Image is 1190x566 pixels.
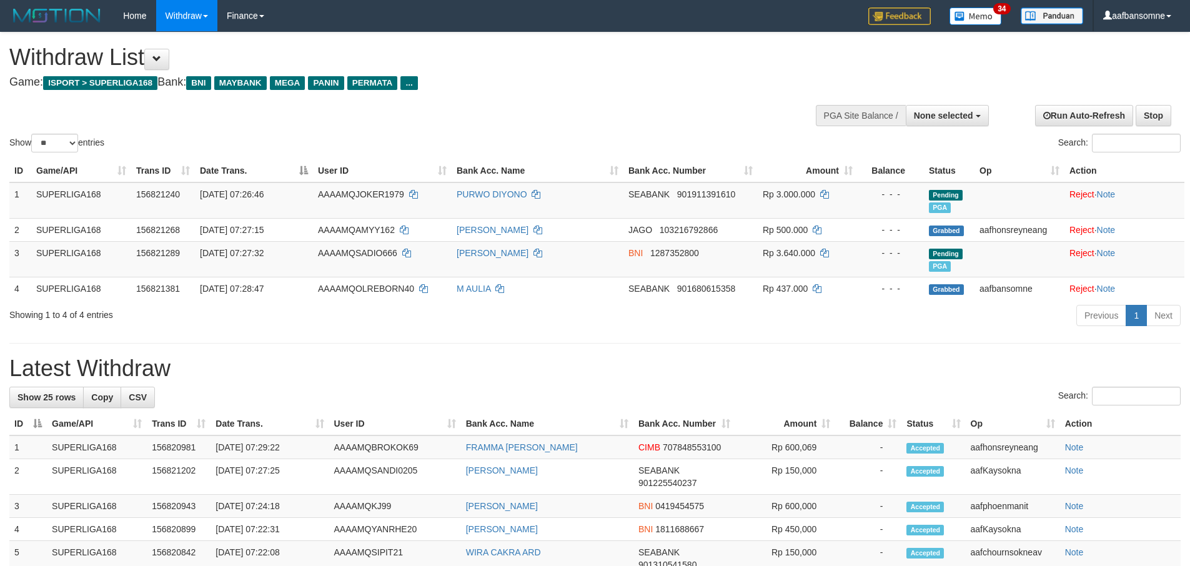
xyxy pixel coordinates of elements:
span: MEGA [270,76,305,90]
td: Rp 150,000 [735,459,835,495]
span: AAAAMQJOKER1979 [318,189,404,199]
td: - [835,495,901,518]
td: 1 [9,435,47,459]
a: Note [1097,189,1116,199]
th: Op: activate to sort column ascending [974,159,1064,182]
a: PURWO DIYONO [457,189,527,199]
a: Note [1065,465,1084,475]
td: · [1064,277,1184,300]
td: Rp 450,000 [735,518,835,541]
a: Previous [1076,305,1126,326]
a: Reject [1069,189,1094,199]
span: BNI [628,248,643,258]
span: [DATE] 07:28:47 [200,284,264,294]
th: ID: activate to sort column descending [9,412,47,435]
a: Run Auto-Refresh [1035,105,1133,126]
td: SUPERLIGA168 [47,495,147,518]
span: 156821381 [136,284,180,294]
span: [DATE] 07:27:15 [200,225,264,235]
a: [PERSON_NAME] [457,248,528,258]
input: Search: [1092,134,1181,152]
span: [DATE] 07:27:32 [200,248,264,258]
a: Note [1097,248,1116,258]
div: - - - [863,247,919,259]
a: Reject [1069,284,1094,294]
a: Note [1097,225,1116,235]
td: 2 [9,459,47,495]
span: BNI [638,501,653,511]
td: SUPERLIGA168 [47,518,147,541]
td: Rp 600,000 [735,495,835,518]
span: Pending [929,190,963,201]
td: aafphoenmanit [966,495,1060,518]
a: [PERSON_NAME] [466,524,538,534]
td: SUPERLIGA168 [47,435,147,459]
h1: Withdraw List [9,45,781,70]
span: SEABANK [638,547,680,557]
td: SUPERLIGA168 [47,459,147,495]
span: Rp 437.000 [763,284,808,294]
th: User ID: activate to sort column ascending [329,412,461,435]
span: ... [400,76,417,90]
span: Grabbed [929,226,964,236]
a: WIRA CAKRA ARD [466,547,541,557]
span: Copy 1287352800 to clipboard [650,248,699,258]
td: SUPERLIGA168 [31,277,131,300]
span: Copy 1811688667 to clipboard [655,524,704,534]
th: Game/API: activate to sort column ascending [47,412,147,435]
span: Copy 901225540237 to clipboard [638,478,697,488]
td: [DATE] 07:27:25 [211,459,329,495]
div: Showing 1 to 4 of 4 entries [9,304,487,321]
span: Rp 3.000.000 [763,189,815,199]
td: AAAAMQSANDI0205 [329,459,461,495]
a: Next [1146,305,1181,326]
td: aafKaysokna [966,518,1060,541]
a: [PERSON_NAME] [457,225,528,235]
div: PGA Site Balance / [816,105,906,126]
span: MAYBANK [214,76,267,90]
img: Feedback.jpg [868,7,931,25]
th: Balance [858,159,924,182]
td: 2 [9,218,31,241]
span: SEABANK [628,189,670,199]
a: Reject [1069,225,1094,235]
h1: Latest Withdraw [9,356,1181,381]
span: 34 [993,3,1010,14]
span: Marked by aafandaneth [929,202,951,213]
span: Copy 707848553100 to clipboard [663,442,721,452]
label: Search: [1058,134,1181,152]
td: 4 [9,518,47,541]
span: Rp 3.640.000 [763,248,815,258]
span: AAAAMQSADIO666 [318,248,397,258]
th: Status [924,159,974,182]
th: Status: activate to sort column ascending [901,412,965,435]
td: AAAAMQBROKOK69 [329,435,461,459]
a: [PERSON_NAME] [466,465,538,475]
th: Bank Acc. Number: activate to sort column ascending [633,412,735,435]
span: Rp 500.000 [763,225,808,235]
span: 156821268 [136,225,180,235]
span: Copy 901680615358 to clipboard [677,284,735,294]
a: Note [1097,284,1116,294]
td: 4 [9,277,31,300]
span: Accepted [906,502,944,512]
td: SUPERLIGA168 [31,218,131,241]
span: Marked by aafphoenmanit [929,261,951,272]
span: 156821240 [136,189,180,199]
h4: Game: Bank: [9,76,781,89]
th: Date Trans.: activate to sort column ascending [211,412,329,435]
td: [DATE] 07:22:31 [211,518,329,541]
span: JAGO [628,225,652,235]
span: Copy 901911391610 to clipboard [677,189,735,199]
a: CSV [121,387,155,408]
td: 3 [9,241,31,277]
span: PANIN [308,76,344,90]
td: [DATE] 07:24:18 [211,495,329,518]
th: Trans ID: activate to sort column ascending [147,412,211,435]
th: Action [1060,412,1181,435]
td: 156820943 [147,495,211,518]
span: 156821289 [136,248,180,258]
label: Show entries [9,134,104,152]
div: - - - [863,224,919,236]
span: Copy 103216792866 to clipboard [660,225,718,235]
